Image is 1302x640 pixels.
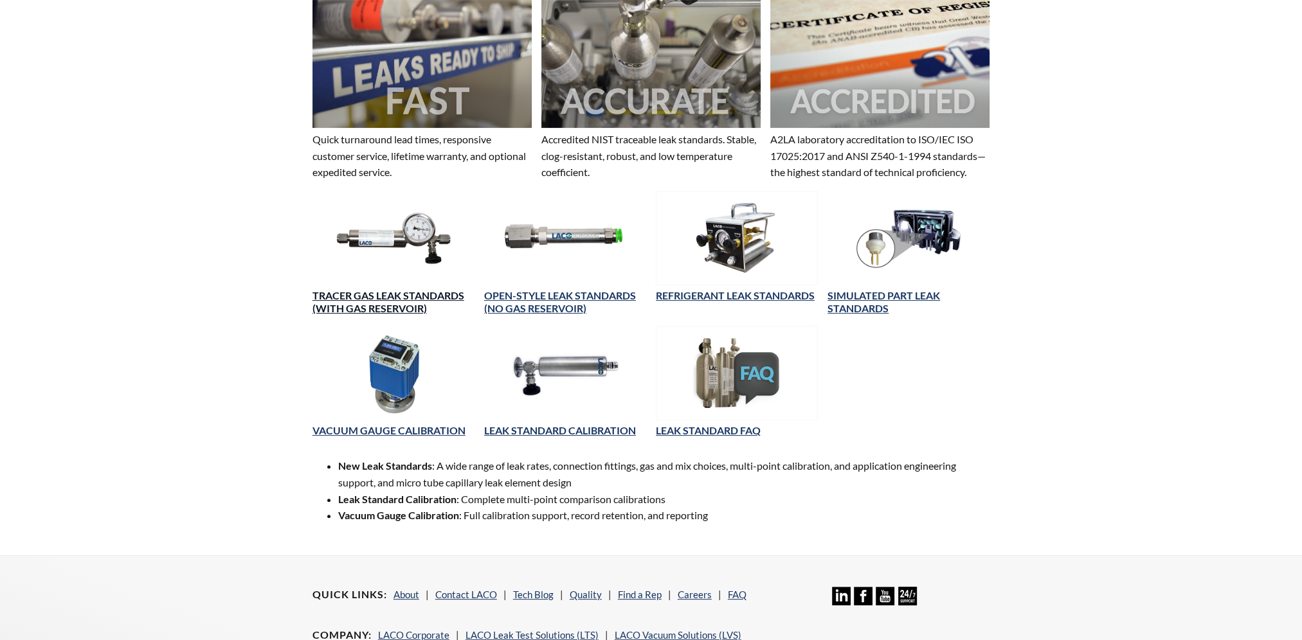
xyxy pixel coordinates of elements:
[484,191,646,285] img: Open-Style Leak Standard
[618,589,662,600] a: Find a Rep
[728,589,746,600] a: FAQ
[338,507,990,524] li: : Full calibration support, record retention, and reporting
[312,131,532,181] p: Quick turnaround lead times, responsive customer service, lifetime warranty, and optional expedit...
[770,131,990,181] p: A2LA laboratory accreditation to ISO/IEC ISO 17025:2017 and ANSI Z540-1-1994 standards—the highes...
[312,326,475,420] img: Vacuum Gauge Calibration image
[312,191,475,285] img: Calibrated Leak Standard with Gauge
[338,459,432,472] strong: New Leak Standards
[678,589,712,600] a: Careers
[338,509,459,521] strong: Vacuum Gauge Calibration
[570,589,602,600] a: Quality
[827,191,990,285] img: Simulated Part Leak Standard image
[656,326,818,420] img: FAQ image showing leak standard examples
[656,424,761,436] a: LEAK STANDARD FAQ
[312,588,387,601] h4: Quick Links
[484,424,636,436] a: LEAK STANDARD CALIBRATION
[513,589,554,600] a: Tech Blog
[541,131,761,181] p: Accredited NIST traceable leak standards. Stable, clog-resistant, robust, and low temperature coe...
[656,191,818,285] img: Refrigerant Leak Standard image
[338,493,457,505] strong: Leak Standard Calibration
[656,289,815,301] a: REFRIGERANT LEAK STANDARDS
[898,596,917,607] a: 24/7 Support
[312,289,464,315] a: TRACER GAS LEAK STANDARDS (WITH GAS RESERVOIR)
[435,589,497,600] a: Contact LACO
[312,424,466,436] a: VACUUM GAUGE CALIBRATION
[338,491,990,508] li: : Complete multi-point comparison calibrations
[898,587,917,605] img: 24/7 Support Icon
[484,289,636,315] a: OPEN-STYLE LEAK STANDARDS (NO GAS RESERVOIR)
[484,326,646,420] img: Leak Standard Calibration image
[827,289,940,315] a: SIMULATED PART LEAK STANDARDS
[393,589,419,600] a: About
[338,458,990,490] li: : A wide range of leak rates, connection fittings, gas and mix choices, multi-point calibration, ...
